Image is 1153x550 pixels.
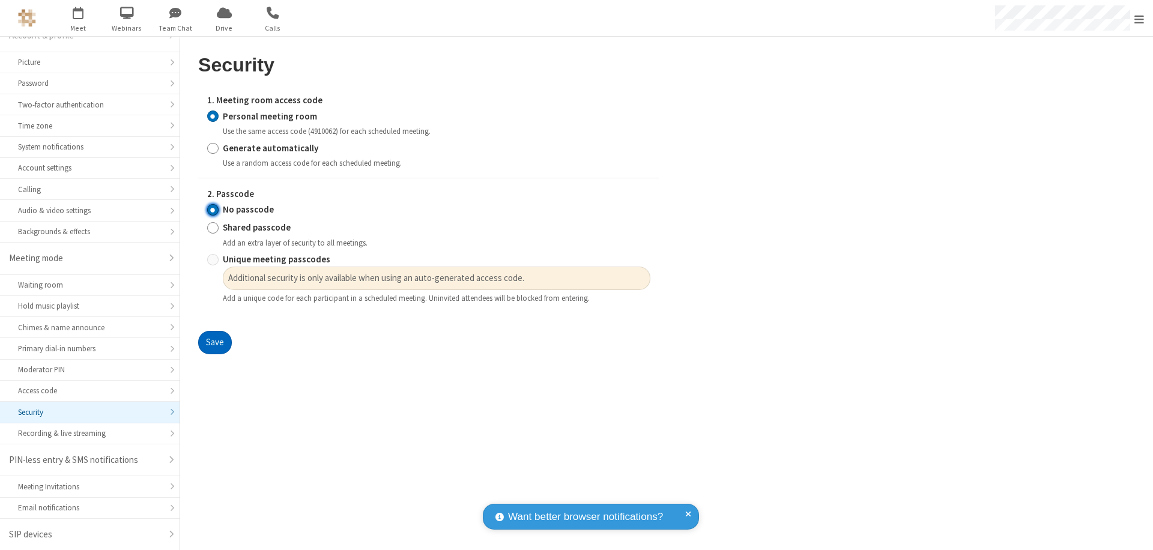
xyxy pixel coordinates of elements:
span: Want better browser notifications? [508,509,663,525]
strong: Generate automatically [223,142,318,154]
div: Recording & live streaming [18,428,162,439]
span: Webinars [104,23,150,34]
div: Moderator PIN [18,364,162,375]
div: Access code [18,385,162,396]
h2: Security [198,55,659,76]
div: Meeting mode [9,252,162,265]
strong: No passcode [223,204,274,215]
span: Additional security is only available when using an auto-generated access code. [228,271,646,285]
div: Backgrounds & effects [18,226,162,237]
div: SIP devices [9,528,162,542]
div: Use a random access code for each scheduled meeting. [223,157,650,169]
div: Hold music playlist [18,300,162,312]
div: Email notifications [18,502,162,513]
span: Drive [202,23,247,34]
div: Security [18,406,162,418]
strong: Shared passcode [223,222,291,233]
div: System notifications [18,141,162,153]
span: Calls [250,23,295,34]
div: Add a unique code for each participant in a scheduled meeting. Uninvited attendees will be blocke... [223,292,650,304]
div: Primary dial-in numbers [18,343,162,354]
div: Password [18,77,162,89]
div: Meeting Invitations [18,481,162,492]
span: Meet [56,23,101,34]
div: Waiting room [18,279,162,291]
div: Calling [18,184,162,195]
div: Two-factor authentication [18,99,162,110]
div: Add an extra layer of security to all meetings. [223,237,650,249]
label: 1. Meeting room access code [207,94,650,107]
div: PIN-less entry & SMS notifications [9,453,162,467]
div: Time zone [18,120,162,131]
div: Account settings [18,162,162,174]
div: Audio & video settings [18,205,162,216]
button: Save [198,331,232,355]
span: Team Chat [153,23,198,34]
div: Picture [18,56,162,68]
div: Chimes & name announce [18,322,162,333]
strong: Unique meeting passcodes [223,253,330,265]
strong: Personal meeting room [223,110,317,122]
label: 2. Passcode [207,187,650,201]
img: QA Selenium DO NOT DELETE OR CHANGE [18,9,36,27]
div: Use the same access code (4910062) for each scheduled meeting. [223,125,650,137]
